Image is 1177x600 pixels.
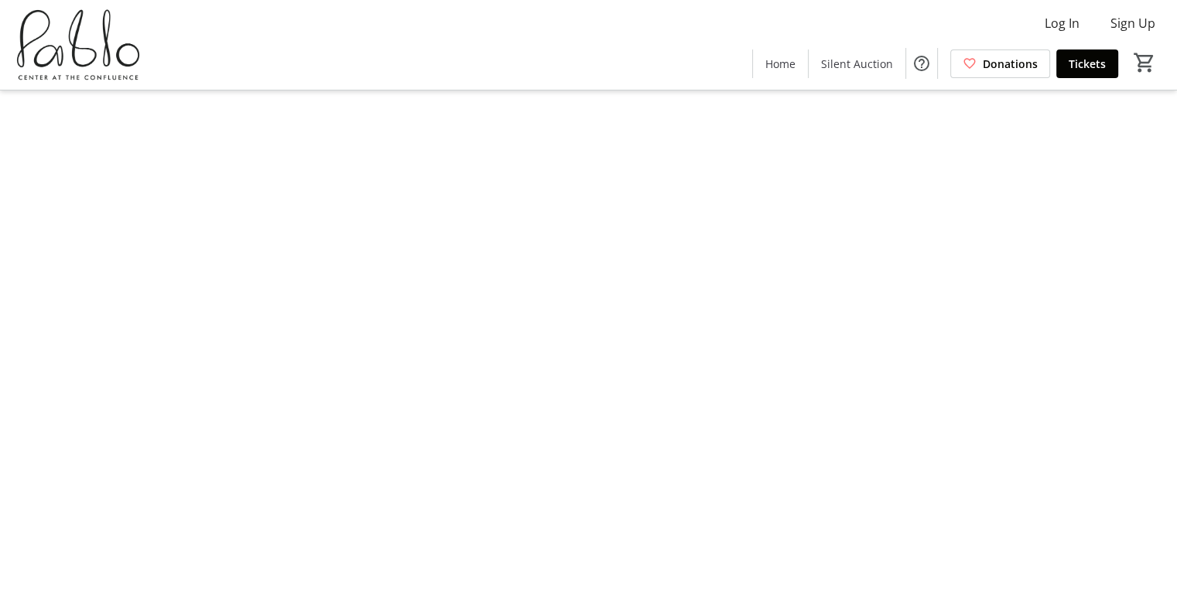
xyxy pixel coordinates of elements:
button: Sign Up [1098,11,1168,36]
span: Home [765,56,796,72]
span: Log In [1045,14,1079,32]
img: Pablo Center's Logo [9,6,147,84]
a: Tickets [1056,49,1118,78]
span: Tickets [1069,56,1106,72]
button: Help [906,48,937,79]
a: Donations [950,49,1050,78]
button: Cart [1131,49,1158,77]
span: Donations [983,56,1038,72]
a: Silent Auction [809,49,905,78]
span: Sign Up [1110,14,1155,32]
a: Home [753,49,808,78]
span: Silent Auction [821,56,893,72]
button: Log In [1032,11,1092,36]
